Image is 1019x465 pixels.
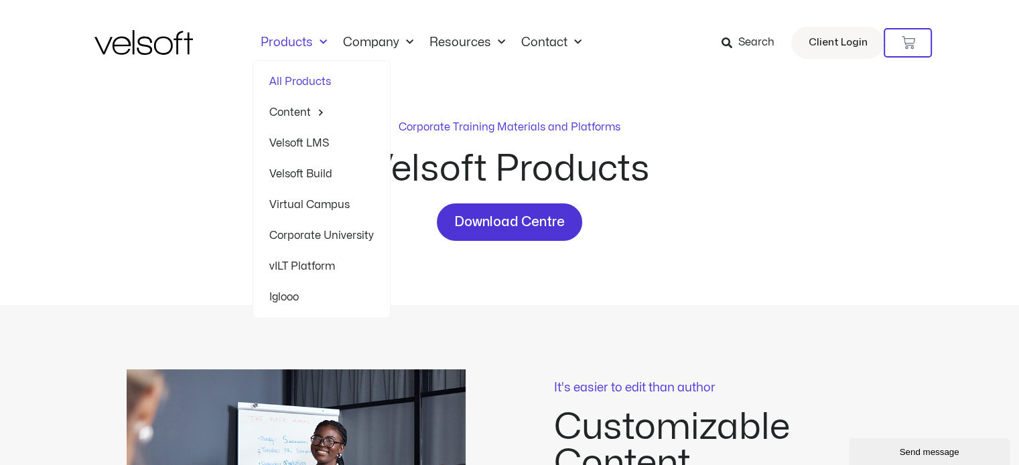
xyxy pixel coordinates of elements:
[335,35,421,50] a: CompanyMenu Toggle
[437,203,582,241] a: Download Centre
[454,211,565,233] span: Download Centre
[269,151,751,187] h2: Velsoft Products
[269,189,374,220] a: Virtual Campus
[849,436,1012,465] iframe: chat widget
[269,128,374,159] a: Velsoft LMS
[721,31,783,54] a: Search
[808,34,867,52] span: Client Login
[421,35,513,50] a: ResourcesMenu Toggle
[253,60,391,318] ul: ProductsMenu Toggle
[269,282,374,312] a: Iglooo
[269,97,374,128] a: ContentMenu Toggle
[513,35,590,50] a: ContactMenu Toggle
[738,34,774,52] span: Search
[253,35,335,50] a: ProductsMenu Toggle
[269,251,374,282] a: vILT Platform
[554,382,893,394] p: It's easier to edit than author
[269,66,374,97] a: All Products
[269,220,374,251] a: Corporate University
[253,35,590,50] nav: Menu
[269,159,374,189] a: Velsoft Build
[791,27,884,59] a: Client Login
[94,30,193,55] img: Velsoft Training Materials
[399,119,620,135] p: Corporate Training Materials and Platforms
